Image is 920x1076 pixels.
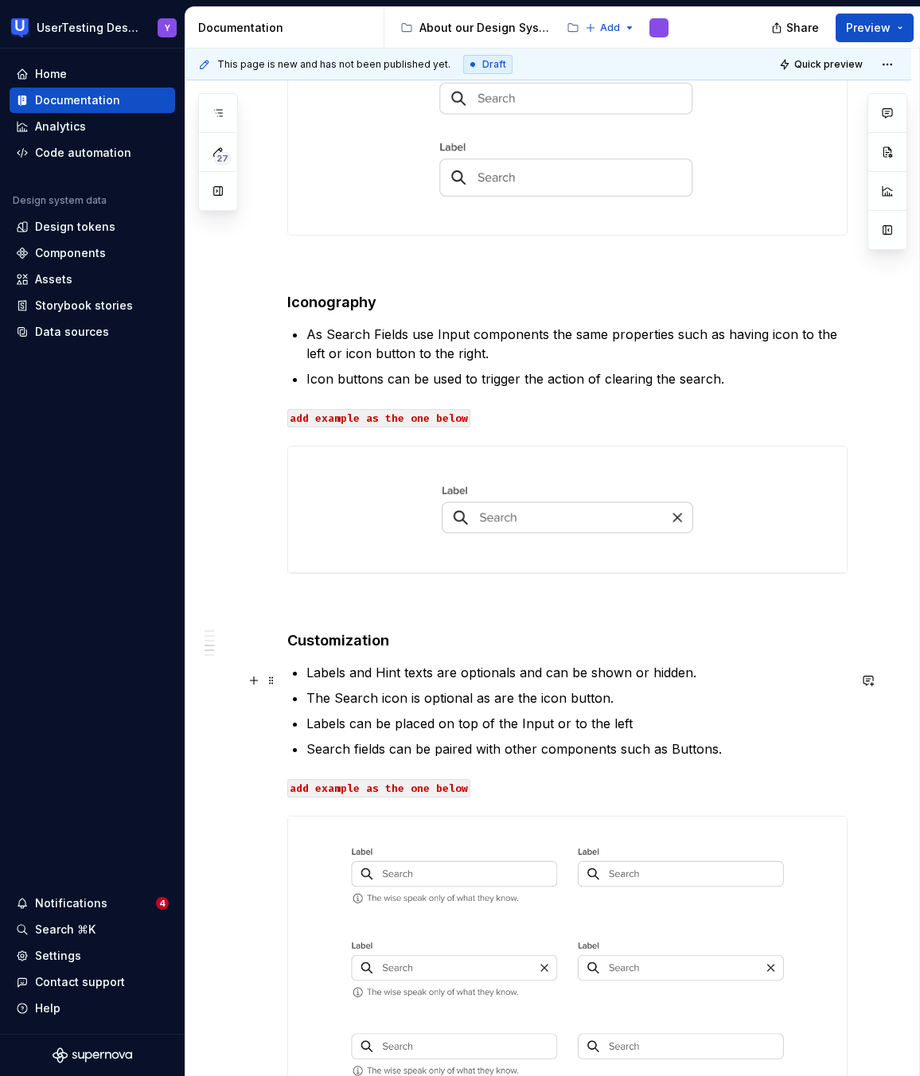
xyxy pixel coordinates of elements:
[13,194,107,207] div: Design system data
[53,1047,132,1063] svg: Supernova Logo
[306,663,848,682] p: Labels and Hint texts are optionals and can be shown or hidden.
[287,631,848,650] h4: Customization
[836,14,914,42] button: Preview
[217,58,450,71] span: This page is new and has not been published yet.
[10,88,175,113] a: Documentation
[287,294,376,310] strong: Iconography
[214,152,231,165] span: 27
[306,714,848,733] p: Labels can be placed on top of the Input or to the left
[786,20,819,36] span: Share
[306,325,848,363] p: As Search Fields use Input components the same properties such as having icon to the left or icon...
[198,20,377,36] div: Documentation
[419,20,551,36] div: About our Design System
[10,969,175,995] button: Contact support
[560,15,661,41] a: Foundations
[10,917,175,942] button: Search ⌘K
[482,58,506,71] span: Draft
[580,17,640,39] button: Add
[306,369,848,388] p: Icon buttons can be used to trigger the action of clearing the search.
[288,446,847,573] img: 6dbe799f-b6c9-46c0-99c2-d94345d94429.png
[306,688,848,708] p: The Search icon is optional as are the icon button.
[287,779,470,797] code: add example as the one below
[394,12,577,44] div: Page tree
[35,974,125,990] div: Contact support
[35,119,86,134] div: Analytics
[11,18,30,37] img: 41adf70f-fc1c-4662-8e2d-d2ab9c673b1b.png
[10,240,175,266] a: Components
[35,895,107,911] div: Notifications
[165,21,170,34] div: Y
[794,58,863,71] span: Quick preview
[35,145,131,161] div: Code automation
[3,10,181,45] button: UserTesting Design SystemY
[35,219,115,235] div: Design tokens
[10,214,175,240] a: Design tokens
[35,948,81,964] div: Settings
[35,298,133,314] div: Storybook stories
[35,245,106,261] div: Components
[306,739,848,758] p: Search fields can be paired with other components such as Buttons.
[35,922,96,938] div: Search ⌘K
[10,943,175,969] a: Settings
[287,409,470,427] code: add example as the one below
[10,891,175,916] button: Notifications4
[394,15,557,41] a: About our Design System
[10,267,175,292] a: Assets
[10,61,175,87] a: Home
[35,324,109,340] div: Data sources
[763,14,829,42] button: Share
[37,20,138,36] div: UserTesting Design System
[35,1000,60,1016] div: Help
[156,897,169,910] span: 4
[10,319,175,345] a: Data sources
[774,53,870,76] button: Quick preview
[10,293,175,318] a: Storybook stories
[846,20,891,36] span: Preview
[600,21,620,34] span: Add
[35,66,67,82] div: Home
[10,140,175,166] a: Code automation
[35,92,120,108] div: Documentation
[10,114,175,139] a: Analytics
[10,996,175,1021] button: Help
[35,271,72,287] div: Assets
